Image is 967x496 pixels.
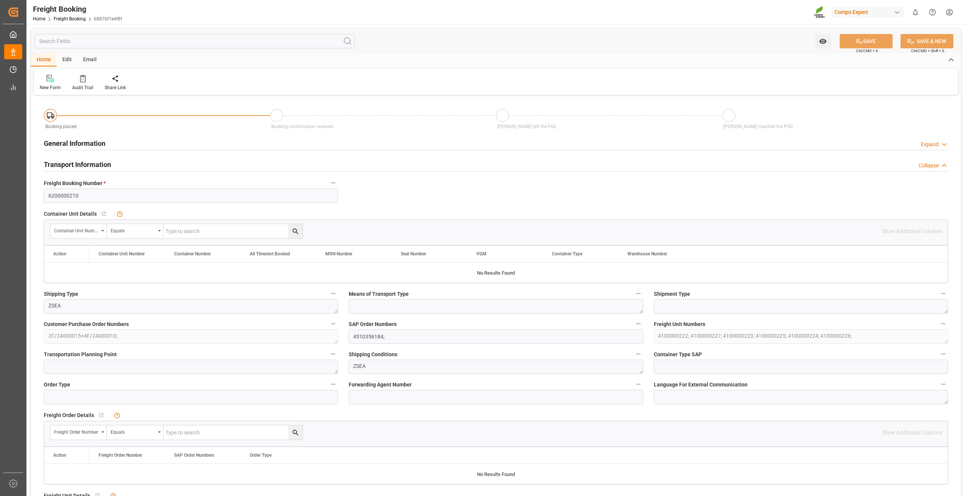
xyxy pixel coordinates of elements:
[44,320,129,328] span: Customer Purchase Order Numbers
[654,290,690,298] span: Shipment Type
[164,425,303,440] input: Type to search
[250,251,290,256] span: All Timeslot Booked
[107,224,164,238] button: open menu
[938,349,948,359] button: Container Type SAP
[164,224,303,238] input: Type to search
[921,141,939,148] div: Expand
[654,329,948,344] textarea: 4100000222; 4100000227; 4100000223; 4100000225; 4100000224; 4100000226;
[44,159,111,170] h2: Transport Information
[723,124,793,129] span: [PERSON_NAME] reached the POD
[44,210,97,218] span: Container Unit Details
[44,411,94,419] span: Freight Order Details
[44,299,338,314] textarea: ZSEA
[288,425,303,440] button: search button
[33,16,45,22] a: Home
[50,224,107,238] button: open menu
[50,425,107,440] button: open menu
[35,34,355,48] input: Search Fields
[938,379,948,389] button: Language For External Communication
[99,453,142,458] span: Freight Order Number
[53,251,66,256] div: Action
[250,453,272,458] span: Order Type
[627,251,667,256] span: Warehouse Number
[654,351,702,358] span: Container Type SAP
[654,381,748,389] span: Language For External Communication
[476,251,487,256] span: VGM
[911,48,944,54] span: Ctrl/CMD + Shift + S
[349,290,409,298] span: Means of Transport Type
[938,319,948,329] button: Freight Unit Numbers
[54,16,86,22] a: Freight Booking
[328,379,338,389] button: Order Type
[552,251,582,256] span: Container Type
[105,84,126,91] div: Share Link
[349,381,412,389] span: Forwarding Agent Number
[328,178,338,188] button: Freight Booking Number *
[44,138,105,148] h2: General Information
[815,34,831,48] button: open menu
[111,226,155,234] div: Equals
[111,427,155,436] div: Equals
[45,124,77,129] span: Booking placed
[57,54,77,66] div: Edit
[907,4,924,21] button: show 0 new notifications
[497,124,556,129] span: [PERSON_NAME] left the POL
[901,34,953,48] button: SAVE & NEW
[328,319,338,329] button: Customer Purchase Order Numbers
[44,351,117,358] span: Transportation Planning Point
[44,290,78,298] span: Shipping Type
[856,48,878,54] span: Ctrl/CMD + S
[919,162,939,170] div: Collapse
[54,226,99,234] div: Container Unit Number
[72,84,93,91] div: Audit Trail
[938,289,948,298] button: Shipment Type
[40,84,61,91] div: New Form
[31,54,57,66] div: Home
[633,379,643,389] button: Forwarding Agent Number
[328,349,338,359] button: Transportation Planning Point
[814,6,826,19] img: Screenshot%202023-09-29%20at%2010.02.21.png_1712312052.png
[401,251,426,256] span: Seal Number
[77,54,102,66] div: Email
[328,289,338,298] button: Shipping Type
[54,427,99,436] div: Freight Order Number
[44,381,70,389] span: Order Type
[174,453,214,458] span: SAP Order Numbers
[174,251,211,256] span: Container Number
[831,7,904,18] div: Compo Expert
[633,349,643,359] button: Shipping Conditions
[33,3,122,15] div: Freight Booking
[271,124,333,129] span: Booking confirmation received
[44,329,338,344] textarea: 2F/24000015+4F/24000010;
[349,351,397,358] span: Shipping Conditions
[633,289,643,298] button: Means of Transport Type
[840,34,893,48] button: SAVE
[924,4,941,21] button: Help Center
[288,224,303,238] button: search button
[44,179,106,187] span: Freight Booking Number
[349,320,397,328] span: SAP Order Numbers
[831,5,907,19] button: Compo Expert
[633,319,643,329] button: SAP Order Numbers
[654,320,705,328] span: Freight Unit Numbers
[325,251,352,256] span: MRN Number
[53,453,66,458] div: Action
[349,360,643,374] textarea: ZSEA
[107,425,164,440] button: open menu
[99,251,145,256] span: Container Unit Number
